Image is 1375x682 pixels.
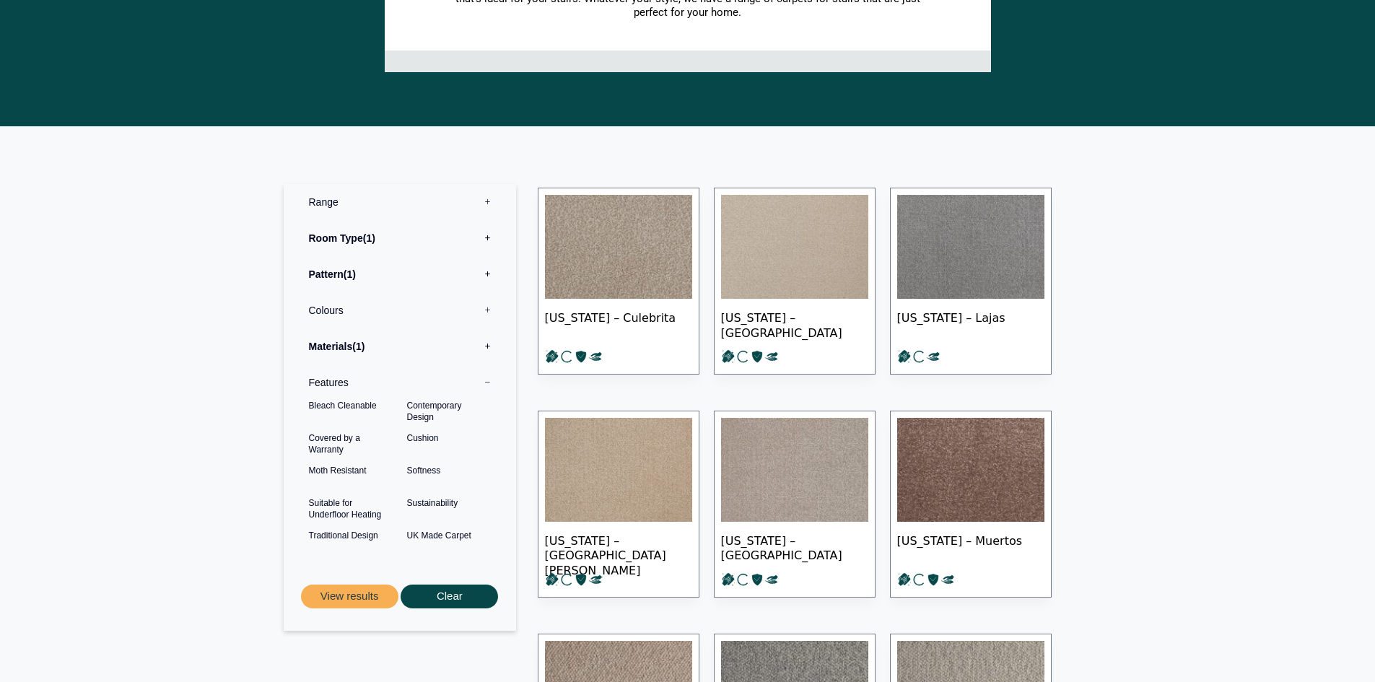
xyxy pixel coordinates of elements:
span: [US_STATE] – Muertos [897,522,1044,572]
button: View results [301,585,398,608]
span: [US_STATE] – [GEOGRAPHIC_DATA] [721,522,868,572]
a: [US_STATE] – Muertos [890,411,1052,598]
label: Materials [294,328,505,364]
span: [US_STATE] – Culebrita [545,299,692,349]
label: Range [294,184,505,220]
a: [US_STATE] – Lajas [890,188,1052,375]
span: 1 [344,268,356,280]
a: [US_STATE] – [GEOGRAPHIC_DATA] [714,188,876,375]
button: Clear [401,585,498,608]
span: [US_STATE] – [GEOGRAPHIC_DATA][PERSON_NAME] [545,522,692,572]
span: 1 [363,232,375,244]
span: [US_STATE] – Lajas [897,299,1044,349]
span: [US_STATE] – [GEOGRAPHIC_DATA] [721,299,868,349]
a: [US_STATE] – Culebrita [538,188,699,375]
label: Features [294,364,505,401]
span: 1 [352,341,365,352]
a: [US_STATE] – [GEOGRAPHIC_DATA] [714,411,876,598]
label: Colours [294,292,505,328]
a: [US_STATE] – [GEOGRAPHIC_DATA][PERSON_NAME] [538,411,699,598]
label: Pattern [294,256,505,292]
label: Room Type [294,220,505,256]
